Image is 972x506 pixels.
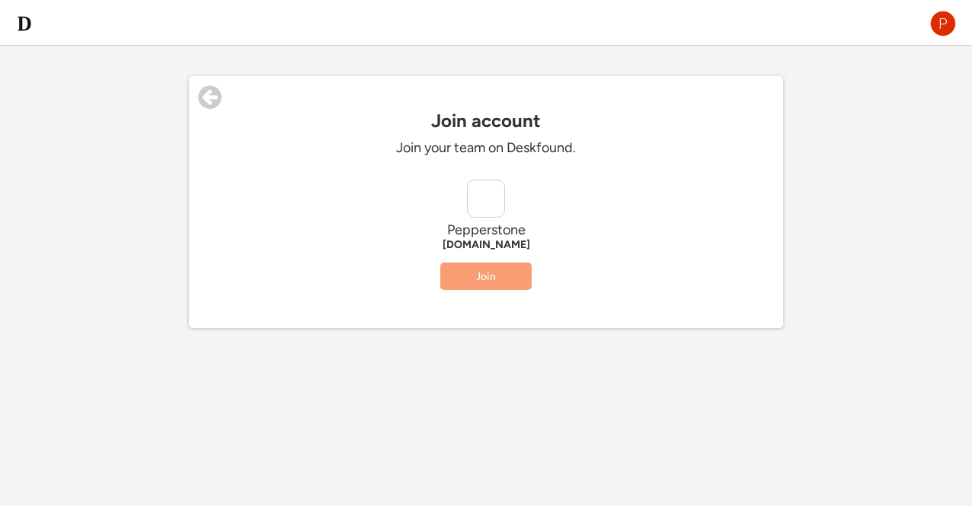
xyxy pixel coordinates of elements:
[189,110,783,132] div: Join account
[257,239,715,251] div: [DOMAIN_NAME]
[440,263,532,290] button: Join
[929,10,957,37] img: P.png
[257,139,715,157] div: Join your team on Deskfound.
[468,180,504,217] img: yH5BAEAAAAALAAAAAABAAEAAAIBRAA7
[15,14,34,33] img: d-whitebg.png
[257,221,715,239] div: Pepperstone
